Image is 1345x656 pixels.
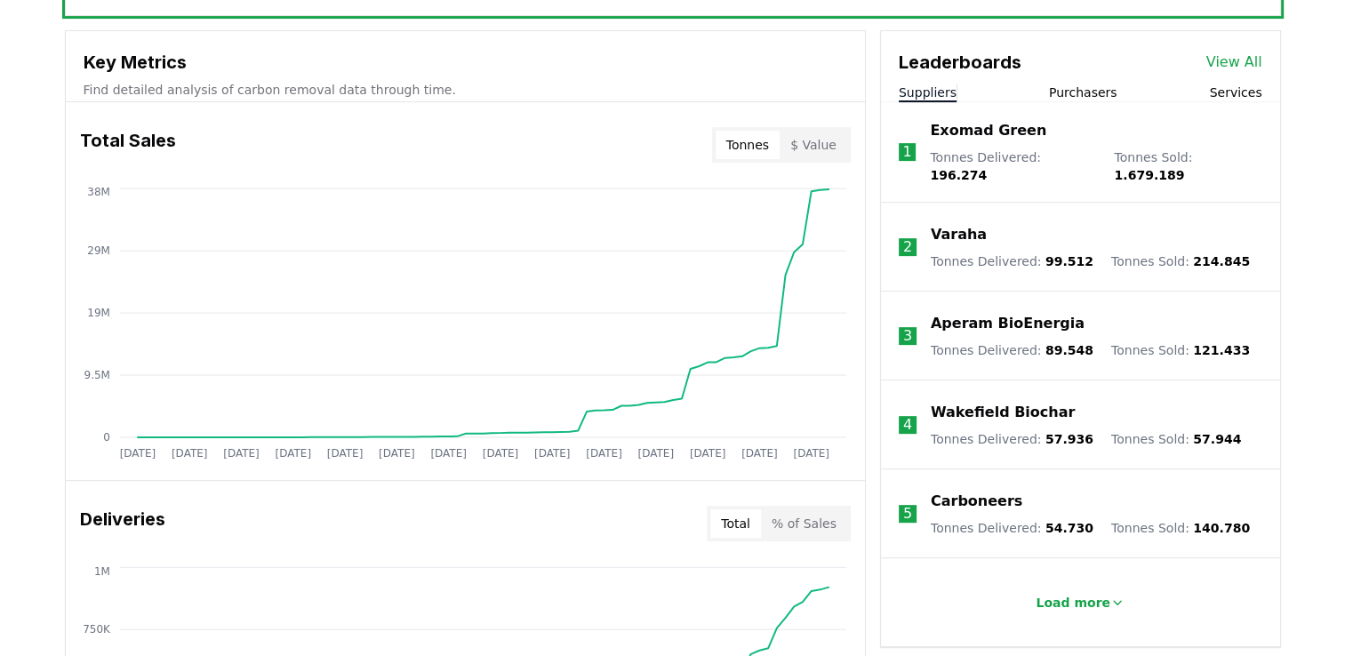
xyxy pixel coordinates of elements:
[84,369,109,381] tspan: 9.5M
[586,447,622,460] tspan: [DATE]
[171,447,207,460] tspan: [DATE]
[1049,84,1117,101] button: Purchasers
[87,244,110,257] tspan: 29M
[534,447,571,460] tspan: [DATE]
[690,447,726,460] tspan: [DATE]
[326,447,363,460] tspan: [DATE]
[931,519,1093,537] p: Tonnes Delivered :
[710,509,761,538] button: Total
[931,224,987,245] a: Varaha
[1021,585,1139,620] button: Load more
[899,49,1021,76] h3: Leaderboards
[761,509,847,538] button: % of Sales
[83,623,111,636] tspan: 750K
[1193,432,1241,446] span: 57.944
[1045,343,1093,357] span: 89.548
[1114,148,1261,184] p: Tonnes Sold :
[103,431,110,444] tspan: 0
[1111,519,1250,537] p: Tonnes Sold :
[1206,52,1262,73] a: View All
[1193,254,1250,268] span: 214.845
[430,447,467,460] tspan: [DATE]
[931,341,1093,359] p: Tonnes Delivered :
[119,447,156,460] tspan: [DATE]
[716,131,780,159] button: Tonnes
[84,49,847,76] h3: Key Metrics
[903,503,912,524] p: 5
[80,506,165,541] h3: Deliveries
[1193,521,1250,535] span: 140.780
[902,141,911,163] p: 1
[87,307,110,319] tspan: 19M
[930,120,1046,141] a: Exomad Green
[899,84,957,101] button: Suppliers
[87,186,110,198] tspan: 38M
[780,131,847,159] button: $ Value
[930,148,1096,184] p: Tonnes Delivered :
[1045,254,1093,268] span: 99.512
[1193,343,1250,357] span: 121.433
[741,447,778,460] tspan: [DATE]
[1111,430,1241,448] p: Tonnes Sold :
[1045,521,1093,535] span: 54.730
[793,447,829,460] tspan: [DATE]
[931,491,1022,512] a: Carboneers
[1111,341,1250,359] p: Tonnes Sold :
[80,127,176,163] h3: Total Sales
[223,447,260,460] tspan: [DATE]
[379,447,415,460] tspan: [DATE]
[1036,594,1110,612] p: Load more
[903,236,912,258] p: 2
[931,430,1093,448] p: Tonnes Delivered :
[637,447,674,460] tspan: [DATE]
[275,447,311,460] tspan: [DATE]
[1114,168,1184,182] span: 1.679.189
[903,414,912,436] p: 4
[931,402,1075,423] a: Wakefield Biochar
[930,168,987,182] span: 196.274
[931,313,1085,334] a: Aperam BioEnergia
[903,325,912,347] p: 3
[1045,432,1093,446] span: 57.936
[93,564,109,577] tspan: 1M
[1111,252,1250,270] p: Tonnes Sold :
[1209,84,1261,101] button: Services
[482,447,518,460] tspan: [DATE]
[931,252,1093,270] p: Tonnes Delivered :
[84,81,847,99] p: Find detailed analysis of carbon removal data through time.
